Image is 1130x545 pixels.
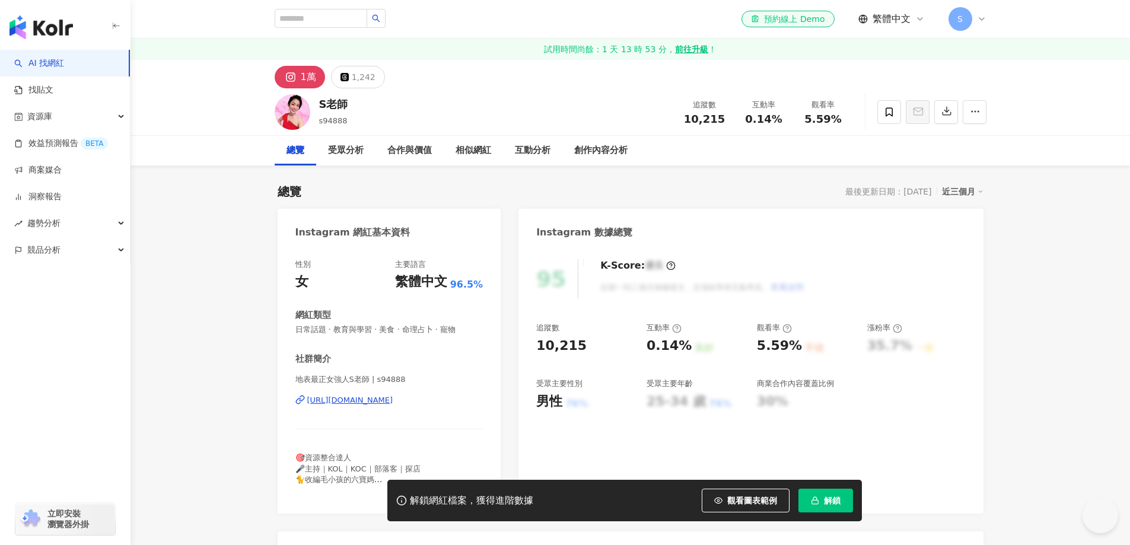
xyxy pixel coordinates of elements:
div: 互動率 [647,323,682,333]
div: 解鎖網紅檔案，獲得進階數據 [410,495,533,507]
img: KOL Avatar [275,94,310,130]
div: 性別 [295,259,311,270]
strong: 前往升級 [675,43,708,55]
div: 受眾主要性別 [536,378,582,389]
div: 商業合作內容覆蓋比例 [757,378,834,389]
span: 5.59% [804,113,841,125]
span: 解鎖 [824,496,841,505]
a: searchAI 找網紅 [14,58,64,69]
a: 預約線上 Demo [741,11,834,27]
span: 立即安裝 瀏覽器外掛 [47,508,89,530]
div: 追蹤數 [682,99,727,111]
div: 1,242 [352,69,375,85]
div: 預約線上 Demo [751,13,825,25]
div: 男性 [536,393,562,411]
div: 女 [295,273,308,291]
a: 洞察報告 [14,191,62,203]
img: logo [9,15,73,39]
div: 相似網紅 [456,144,491,158]
span: 🎯資源整合達人 🎤主持｜KOL｜KOC｜部落客｜探店 🐈收編毛小孩的六寶媽 🐶🐈員[PERSON_NAME]到府寵物保母 ✌️心想必成製造機 ❤️用善與愛影響生命 [295,453,432,516]
span: 日常話題 · 教育與學習 · 美食 · 命理占卜 · 寵物 [295,324,483,335]
span: rise [14,219,23,228]
div: 追蹤數 [536,323,559,333]
div: Instagram 網紅基本資料 [295,226,410,239]
span: 繁體中文 [873,12,911,26]
a: 找貼文 [14,84,53,96]
div: 受眾分析 [328,144,364,158]
div: 總覽 [287,144,304,158]
div: 總覽 [278,183,301,200]
div: 受眾主要年齡 [647,378,693,389]
button: 1萬 [275,66,325,88]
div: 創作內容分析 [574,144,628,158]
div: K-Score : [600,259,676,272]
a: chrome extension立即安裝 瀏覽器外掛 [15,503,115,535]
span: search [372,14,380,23]
span: 地表最正女強人S老師 | s94888 [295,374,483,385]
a: 試用時間尚餘：1 天 13 時 53 分，前往升級！ [130,39,1130,60]
div: 最後更新日期：[DATE] [845,187,931,196]
div: 繁體中文 [395,273,447,291]
div: 觀看率 [757,323,792,333]
img: chrome extension [19,509,42,528]
span: 0.14% [745,113,782,125]
div: 漲粉率 [867,323,902,333]
div: 近三個月 [942,184,983,199]
div: 觀看率 [801,99,846,111]
div: 1萬 [301,69,316,85]
span: S [957,12,963,26]
div: 社群簡介 [295,353,331,365]
div: 10,215 [536,337,587,355]
button: 1,242 [331,66,385,88]
span: 競品分析 [27,237,61,263]
button: 觀看圖表範例 [702,489,790,512]
div: 合作與價值 [387,144,432,158]
div: 0.14% [647,337,692,355]
div: [URL][DOMAIN_NAME] [307,395,393,406]
span: 10,215 [684,113,725,125]
div: 5.59% [757,337,802,355]
div: 網紅類型 [295,309,331,321]
div: Instagram 數據總覽 [536,226,632,239]
span: 資源庫 [27,103,52,130]
div: 互動率 [741,99,787,111]
a: [URL][DOMAIN_NAME] [295,395,483,406]
span: s94888 [319,116,348,125]
a: 效益預測報告BETA [14,138,108,149]
a: 商案媒合 [14,164,62,176]
button: 解鎖 [798,489,853,512]
span: 觀看圖表範例 [727,496,777,505]
span: 趨勢分析 [27,210,61,237]
div: 互動分析 [515,144,550,158]
div: S老師 [319,97,348,111]
span: 96.5% [450,278,483,291]
div: 主要語言 [395,259,426,270]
